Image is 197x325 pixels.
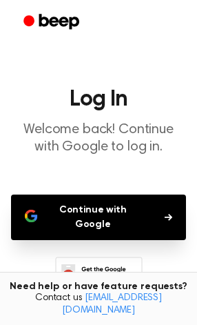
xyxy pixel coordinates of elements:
[11,88,186,110] h1: Log In
[8,293,189,317] span: Contact us
[11,121,186,156] p: Welcome back! Continue with Google to log in.
[11,195,186,240] button: Continue with Google
[62,293,162,315] a: [EMAIL_ADDRESS][DOMAIN_NAME]
[14,9,92,36] a: Beep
